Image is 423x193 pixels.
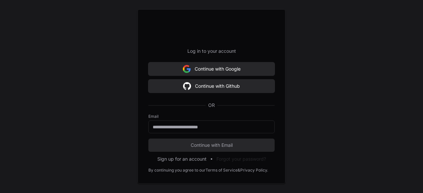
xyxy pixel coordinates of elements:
[238,168,240,173] div: &
[148,114,275,119] label: Email
[148,80,275,93] button: Continue with Github
[206,168,238,173] a: Terms of Service
[183,80,191,93] img: Sign in with google
[216,156,266,162] button: Forgot your password?
[148,168,206,173] div: By continuing you agree to our
[148,48,275,54] p: Log in to your account
[148,62,275,76] button: Continue with Google
[148,139,275,152] button: Continue with Email
[148,142,275,148] span: Continue with Email
[240,168,268,173] a: Privacy Policy.
[157,156,207,162] button: Sign up for an account
[183,62,191,76] img: Sign in with google
[206,102,217,109] span: OR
